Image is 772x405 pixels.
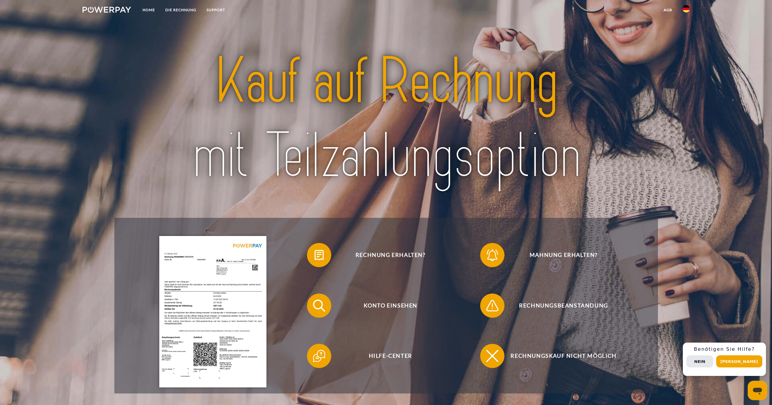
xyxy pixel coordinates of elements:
[316,344,465,368] span: Hilfe-Center
[137,5,160,15] a: Home
[485,348,500,364] img: qb_close.svg
[307,294,465,318] button: Konto einsehen
[686,355,713,367] button: Nein
[159,236,266,387] img: single_invoice_powerpay_de.jpg
[307,344,465,368] button: Hilfe-Center
[489,344,638,368] span: Rechnungskauf nicht möglich
[489,243,638,267] span: Mahnung erhalten?
[716,355,762,367] button: [PERSON_NAME]
[201,5,230,15] a: SUPPORT
[316,243,465,267] span: Rechnung erhalten?
[312,298,327,313] img: qb_search.svg
[316,294,465,318] span: Konto einsehen
[485,298,500,313] img: qb_warning.svg
[683,343,766,376] div: Schnellhilfe
[312,348,327,364] img: qb_help.svg
[160,5,201,15] a: DIE RECHNUNG
[683,5,690,12] img: de
[480,294,638,318] button: Rechnungsbeanstandung
[485,247,500,263] img: qb_bell.svg
[83,7,131,13] img: logo-powerpay-white.svg
[312,247,327,263] img: qb_bill.svg
[146,41,626,197] img: title-powerpay_de.svg
[480,243,638,267] button: Mahnung erhalten?
[489,294,638,318] span: Rechnungsbeanstandung
[659,5,677,15] a: agb
[307,243,465,267] button: Rechnung erhalten?
[480,344,638,368] button: Rechnungskauf nicht möglich
[748,381,767,400] iframe: Schaltfläche zum Öffnen des Messaging-Fensters
[686,346,762,352] h3: Benötigen Sie Hilfe?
